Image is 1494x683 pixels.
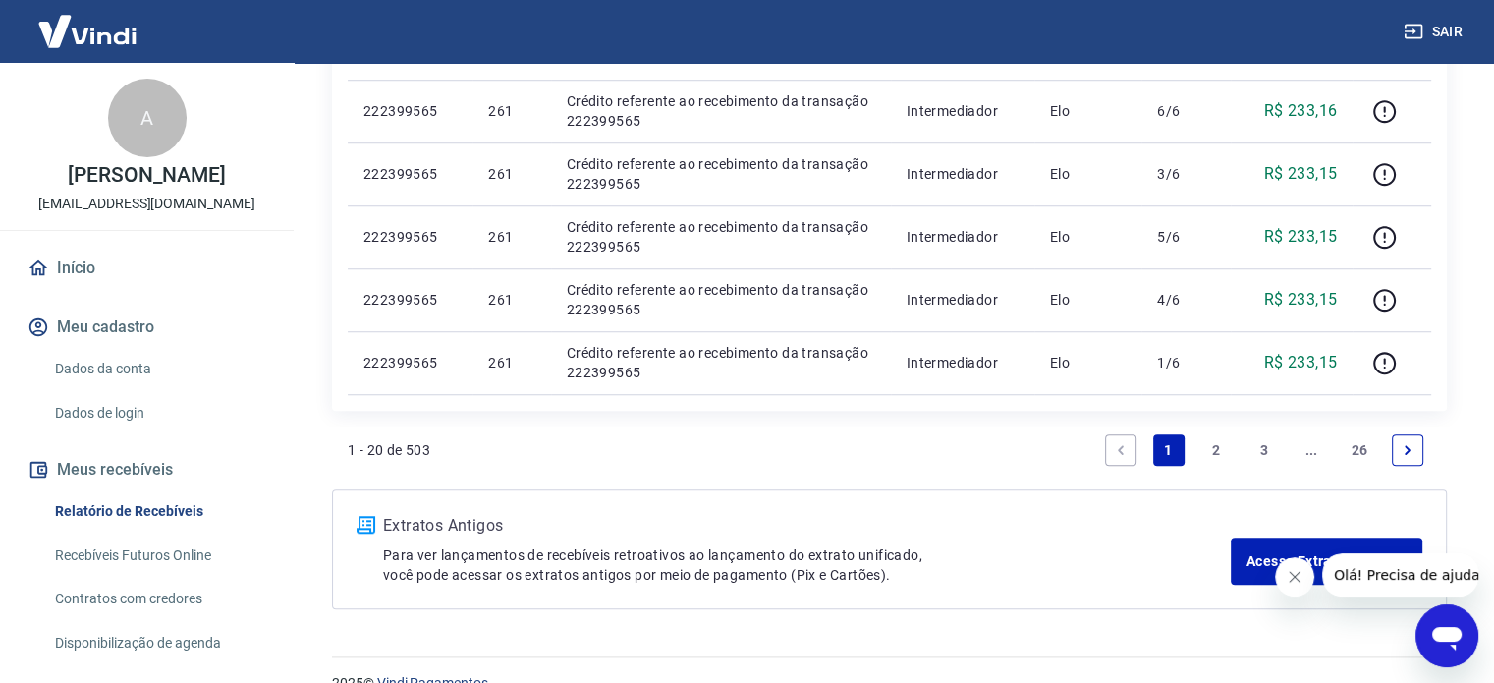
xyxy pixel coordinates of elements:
p: Extratos Antigos [383,514,1231,538]
iframe: Fechar mensagem [1275,557,1314,597]
a: Jump forward [1296,434,1327,466]
p: R$ 233,15 [1264,162,1338,186]
p: Crédito referente ao recebimento da transação 222399565 [567,154,875,194]
p: Intermediador [907,227,1019,247]
a: Page 26 [1344,434,1376,466]
p: 222399565 [363,164,457,184]
p: 222399565 [363,353,457,372]
p: Elo [1050,353,1127,372]
div: A [108,79,187,157]
p: Elo [1050,101,1127,121]
img: ícone [357,516,375,534]
a: Dados de login [47,393,270,433]
p: Crédito referente ao recebimento da transação 222399565 [567,217,875,256]
a: Page 2 [1200,434,1232,466]
p: 261 [488,101,534,121]
p: Elo [1050,227,1127,247]
p: 3/6 [1157,164,1215,184]
p: [PERSON_NAME] [68,165,225,186]
p: 261 [488,290,534,310]
p: Elo [1050,164,1127,184]
a: Acesse Extratos Antigos [1231,538,1422,585]
span: Olá! Precisa de ajuda? [12,14,165,29]
p: Para ver lançamentos de recebíveis retroativos ao lançamento do extrato unificado, você pode aces... [383,545,1231,585]
p: 1 - 20 de 503 [348,440,430,460]
p: Intermediador [907,164,1019,184]
p: 4/6 [1157,290,1215,310]
a: Next page [1392,434,1423,466]
p: 222399565 [363,290,457,310]
a: Previous page [1105,434,1136,466]
a: Início [24,247,270,290]
a: Dados da conta [47,349,270,389]
a: Relatório de Recebíveis [47,491,270,532]
p: [EMAIL_ADDRESS][DOMAIN_NAME] [38,194,255,214]
a: Page 3 [1248,434,1280,466]
a: Recebíveis Futuros Online [47,536,270,576]
p: Intermediador [907,290,1019,310]
a: Disponibilização de agenda [47,623,270,663]
p: Elo [1050,290,1127,310]
p: Intermediador [907,101,1019,121]
p: Crédito referente ao recebimento da transação 222399565 [567,91,875,131]
p: 261 [488,227,534,247]
p: 261 [488,164,534,184]
a: Contratos com credores [47,579,270,619]
img: Vindi [24,1,151,61]
p: R$ 233,15 [1264,351,1338,374]
a: Page 1 is your current page [1153,434,1185,466]
p: 222399565 [363,101,457,121]
ul: Pagination [1097,427,1431,474]
p: R$ 233,15 [1264,288,1338,312]
button: Meus recebíveis [24,448,270,491]
p: 261 [488,353,534,372]
button: Sair [1400,14,1470,50]
p: 6/6 [1157,101,1215,121]
p: 1/6 [1157,353,1215,372]
p: 5/6 [1157,227,1215,247]
iframe: Mensagem da empresa [1322,553,1478,597]
p: Crédito referente ao recebimento da transação 222399565 [567,343,875,382]
p: R$ 233,16 [1264,99,1338,123]
button: Meu cadastro [24,306,270,349]
p: R$ 233,15 [1264,225,1338,249]
p: 222399565 [363,227,457,247]
p: Crédito referente ao recebimento da transação 222399565 [567,280,875,319]
p: Intermediador [907,353,1019,372]
iframe: Botão para abrir a janela de mensagens [1415,604,1478,667]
